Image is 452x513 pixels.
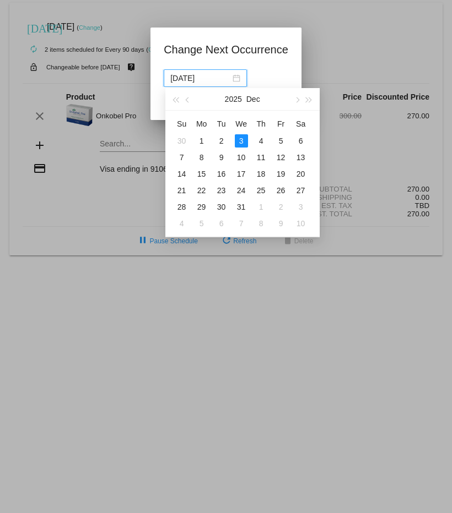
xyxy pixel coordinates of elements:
[182,88,194,110] button: Previous month (PageUp)
[294,184,308,197] div: 27
[170,88,182,110] button: Last year (Control + left)
[275,184,288,197] div: 26
[303,88,315,110] button: Next year (Control + right)
[175,151,189,164] div: 7
[225,88,242,110] button: 2025
[291,215,311,232] td: 1/10/2026
[291,199,311,215] td: 1/3/2026
[294,200,308,214] div: 3
[215,217,228,230] div: 6
[192,182,212,199] td: 12/22/2025
[255,184,268,197] div: 25
[195,217,208,230] div: 5
[291,182,311,199] td: 12/27/2025
[195,184,208,197] div: 22
[271,215,291,232] td: 1/9/2026
[172,149,192,166] td: 12/7/2025
[235,184,248,197] div: 24
[192,199,212,215] td: 12/29/2025
[192,215,212,232] td: 1/5/2026
[291,133,311,149] td: 12/6/2025
[212,149,232,166] td: 12/9/2025
[235,217,248,230] div: 7
[212,133,232,149] td: 12/2/2025
[291,115,311,133] th: Sat
[275,151,288,164] div: 12
[192,115,212,133] th: Mon
[215,184,228,197] div: 23
[251,166,271,182] td: 12/18/2025
[255,200,268,214] div: 1
[232,215,251,232] td: 1/7/2026
[164,94,212,113] button: Update
[235,134,248,148] div: 3
[251,115,271,133] th: Thu
[251,199,271,215] td: 1/1/2026
[195,134,208,148] div: 1
[215,151,228,164] div: 9
[175,167,189,181] div: 14
[170,72,230,84] input: Select date
[235,151,248,164] div: 10
[251,149,271,166] td: 12/11/2025
[291,166,311,182] td: 12/20/2025
[255,217,268,230] div: 8
[195,167,208,181] div: 15
[294,217,308,230] div: 10
[235,200,248,214] div: 31
[215,134,228,148] div: 2
[215,200,228,214] div: 30
[232,115,251,133] th: Wed
[271,115,291,133] th: Fri
[275,167,288,181] div: 19
[271,149,291,166] td: 12/12/2025
[195,200,208,214] div: 29
[175,217,189,230] div: 4
[232,166,251,182] td: 12/17/2025
[232,149,251,166] td: 12/10/2025
[255,134,268,148] div: 4
[192,166,212,182] td: 12/15/2025
[172,115,192,133] th: Sun
[294,167,308,181] div: 20
[275,134,288,148] div: 5
[271,166,291,182] td: 12/19/2025
[251,133,271,149] td: 12/4/2025
[290,88,303,110] button: Next month (PageDown)
[175,134,189,148] div: 30
[172,133,192,149] td: 11/30/2025
[195,151,208,164] div: 8
[175,200,189,214] div: 28
[251,215,271,232] td: 1/8/2026
[172,215,192,232] td: 1/4/2026
[271,182,291,199] td: 12/26/2025
[212,166,232,182] td: 12/16/2025
[255,151,268,164] div: 11
[232,199,251,215] td: 12/31/2025
[291,149,311,166] td: 12/13/2025
[212,182,232,199] td: 12/23/2025
[255,167,268,181] div: 18
[172,199,192,215] td: 12/28/2025
[246,88,260,110] button: Dec
[271,133,291,149] td: 12/5/2025
[251,182,271,199] td: 12/25/2025
[212,215,232,232] td: 1/6/2026
[192,149,212,166] td: 12/8/2025
[294,151,308,164] div: 13
[175,184,189,197] div: 21
[212,115,232,133] th: Tue
[271,199,291,215] td: 1/2/2026
[235,167,248,181] div: 17
[294,134,308,148] div: 6
[215,167,228,181] div: 16
[275,200,288,214] div: 2
[164,41,288,58] h1: Change Next Occurrence
[192,133,212,149] td: 12/1/2025
[212,199,232,215] td: 12/30/2025
[232,133,251,149] td: 12/3/2025
[232,182,251,199] td: 12/24/2025
[172,182,192,199] td: 12/21/2025
[275,217,288,230] div: 9
[172,166,192,182] td: 12/14/2025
